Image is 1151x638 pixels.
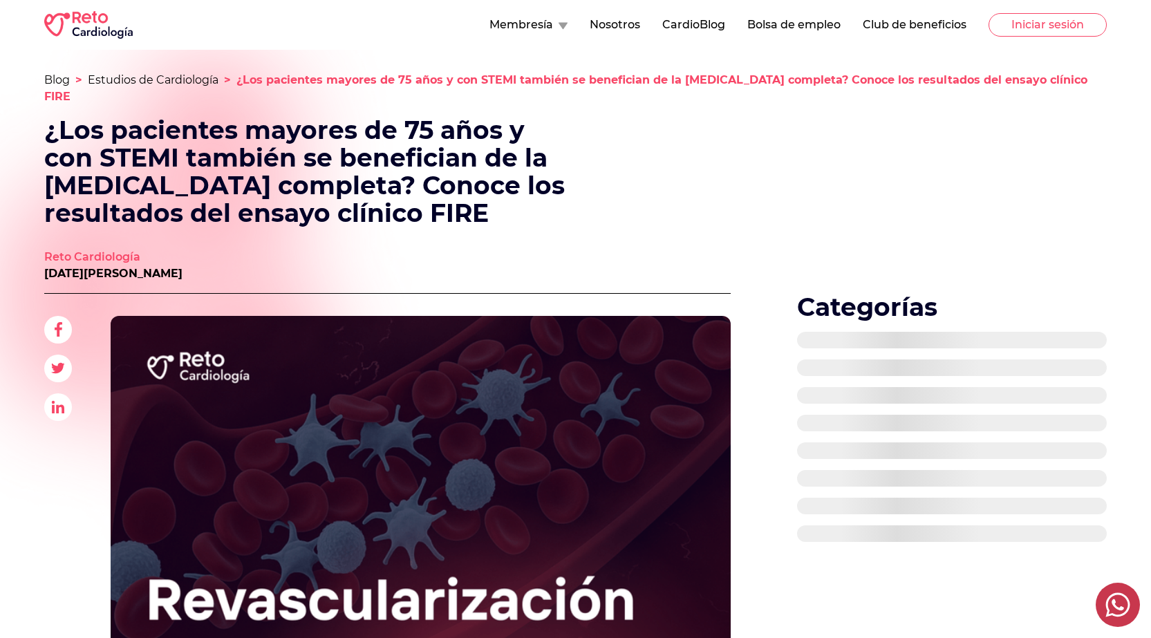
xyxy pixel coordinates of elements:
img: RETO Cardio Logo [44,11,133,39]
span: ¿Los pacientes mayores de 75 años y con STEMI también se benefician de la [MEDICAL_DATA] completa... [44,73,1087,103]
a: Reto Cardiología [44,249,183,265]
a: Estudios de Cardiología [88,73,218,86]
span: > [224,73,231,86]
button: Club de beneficios [863,17,966,33]
p: [DATE][PERSON_NAME] [44,265,183,282]
button: Membresía [489,17,568,33]
h2: Categorías [797,293,1107,321]
button: Bolsa de empleo [747,17,841,33]
span: > [75,73,82,86]
button: CardioBlog [662,17,725,33]
a: Blog [44,73,70,86]
button: Iniciar sesión [989,13,1107,37]
button: Nosotros [590,17,640,33]
h1: ¿Los pacientes mayores de 75 años y con STEMI también se benefician de la [MEDICAL_DATA] completa... [44,116,575,227]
